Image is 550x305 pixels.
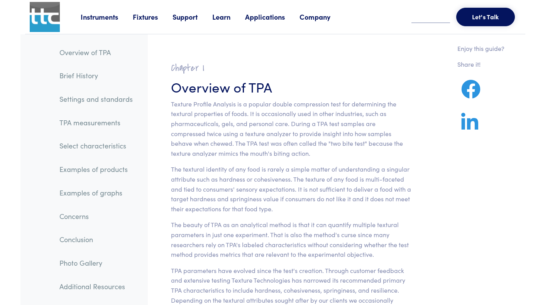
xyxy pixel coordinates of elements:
button: Let's Talk [456,8,515,26]
p: Share it! [457,59,504,69]
a: Photo Gallery [53,254,139,272]
a: Concerns [53,207,139,225]
a: Conclusion [53,231,139,248]
a: Instruments [81,12,133,22]
a: Applications [245,12,300,22]
h3: Overview of TPA [171,77,411,96]
a: Brief History [53,67,139,84]
a: Settings and standards [53,90,139,108]
p: Texture Profile Analysis is a popular double compression test for determining the textural proper... [171,99,411,158]
a: Examples of graphs [53,184,139,202]
p: Enjoy this guide? [457,44,504,54]
img: ttc_logo_1x1_v1.0.png [30,2,60,32]
a: Company [300,12,345,22]
a: Share on LinkedIn [457,122,482,131]
a: Select characteristics [53,137,139,155]
a: Fixtures [133,12,173,22]
a: TPA measurements [53,114,139,131]
a: Additional Resources [53,278,139,295]
a: Support [173,12,212,22]
a: Learn [212,12,245,22]
a: Overview of TPA [53,44,139,61]
p: The beauty of TPA as an analytical method is that it can quantify multiple textural parameters in... [171,220,411,259]
a: Examples of products [53,160,139,178]
h2: Chapter I [171,62,411,74]
p: The textural identity of any food is rarely a simple matter of understanding a singular attribute... [171,164,411,214]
